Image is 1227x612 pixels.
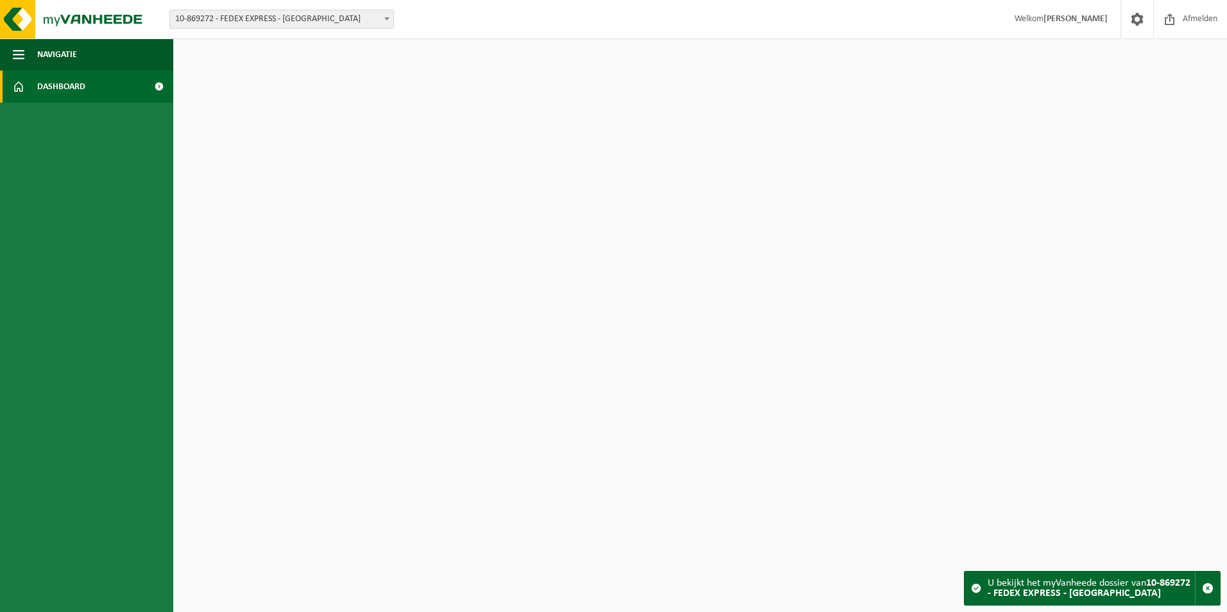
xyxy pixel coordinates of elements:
[170,10,393,28] span: 10-869272 - FEDEX EXPRESS - MACHELEN
[988,572,1195,605] div: U bekijkt het myVanheede dossier van
[169,10,394,29] span: 10-869272 - FEDEX EXPRESS - MACHELEN
[1043,14,1108,24] strong: [PERSON_NAME]
[988,578,1190,599] strong: 10-869272 - FEDEX EXPRESS - [GEOGRAPHIC_DATA]
[37,38,77,71] span: Navigatie
[37,71,85,103] span: Dashboard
